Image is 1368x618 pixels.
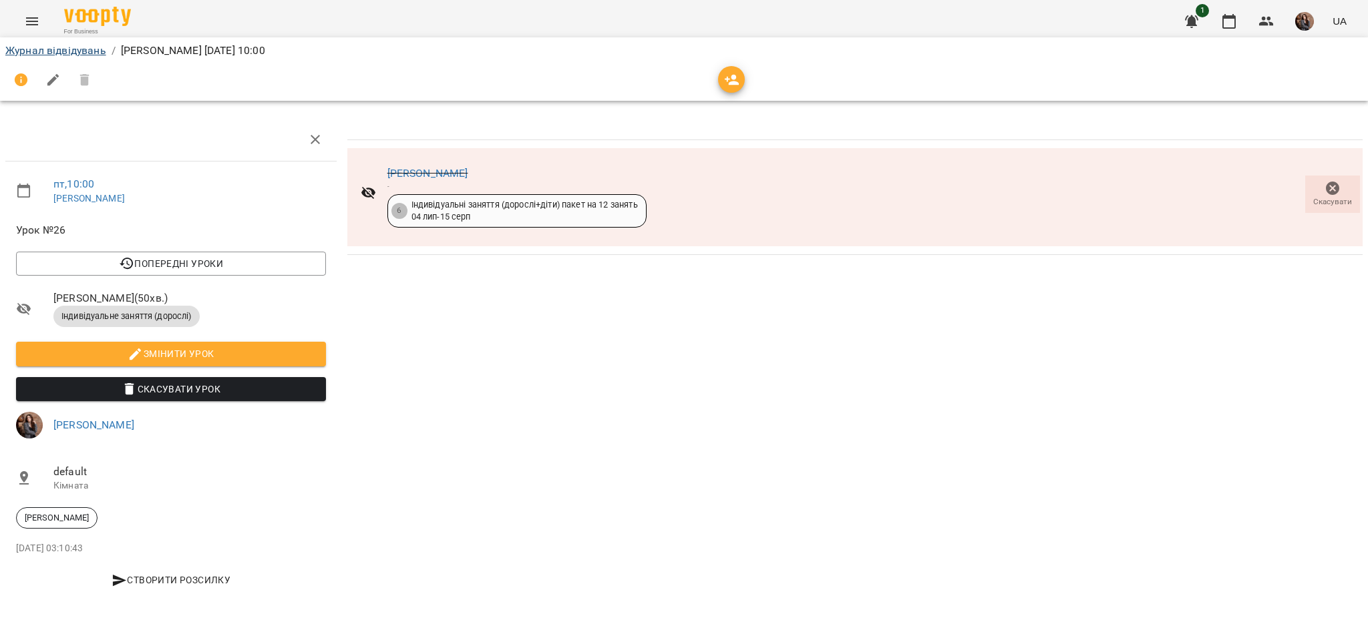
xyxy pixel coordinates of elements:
span: Створити розсилку [21,572,321,588]
button: Скасувати Урок [16,377,326,401]
div: 6 [391,203,407,219]
span: Урок №26 [16,222,326,238]
span: Попередні уроки [27,256,315,272]
a: [PERSON_NAME] [53,193,125,204]
span: 1 [1196,4,1209,17]
button: Скасувати [1305,176,1360,213]
span: [PERSON_NAME] [17,512,97,524]
div: [PERSON_NAME] [16,507,98,529]
p: [PERSON_NAME] [DATE] 10:00 [121,43,265,59]
img: Voopty Logo [64,7,131,26]
div: - [387,182,647,190]
span: Змінити урок [27,346,315,362]
li: / [112,43,116,59]
button: Створити розсилку [16,568,326,592]
a: пт , 10:00 [53,178,94,190]
div: Індивідуальні заняття (дорослі+діти) пакет на 12 занять 04 лип - 15 серп [411,199,638,224]
span: Скасувати Урок [27,381,315,397]
span: default [53,464,326,480]
p: [DATE] 03:10:43 [16,542,326,555]
span: Індивідуальне заняття (дорослі) [53,310,200,322]
span: For Business [64,27,131,36]
a: Журнал відвідувань [5,44,106,57]
nav: breadcrumb [5,43,1363,59]
img: 6c17d95c07e6703404428ddbc75e5e60.jpg [1295,12,1314,31]
p: Кімната [53,479,326,493]
button: UA [1327,9,1352,33]
img: 6c17d95c07e6703404428ddbc75e5e60.jpg [16,412,43,438]
a: [PERSON_NAME] [387,167,468,180]
span: Скасувати [1313,196,1352,208]
button: Menu [16,5,48,37]
span: UA [1333,14,1347,28]
button: Змінити урок [16,342,326,366]
a: [PERSON_NAME] [53,418,134,431]
button: Попередні уроки [16,252,326,276]
span: [PERSON_NAME] ( 50 хв. ) [53,290,326,306]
